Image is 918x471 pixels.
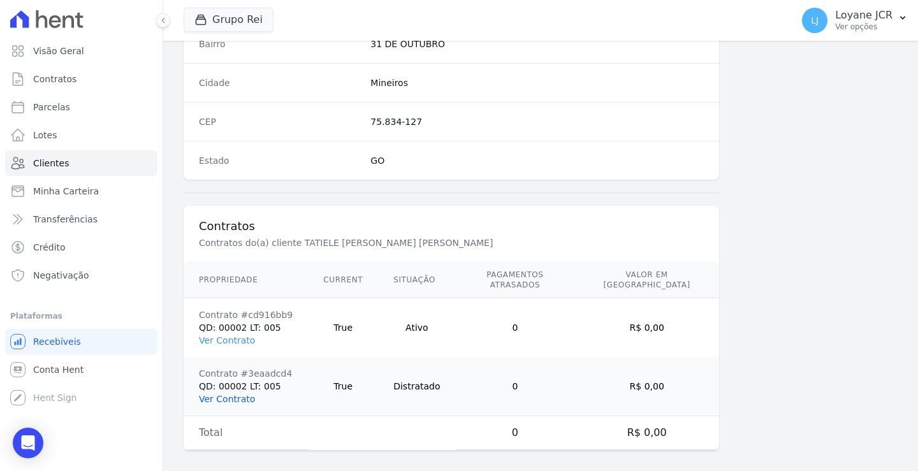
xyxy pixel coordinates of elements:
[308,357,378,416] td: True
[370,115,704,128] dd: 75.834-127
[308,298,378,358] td: True
[184,262,308,298] th: Propriedade
[199,154,360,167] dt: Estado
[184,8,273,32] button: Grupo Rei
[199,115,360,128] dt: CEP
[5,94,157,120] a: Parcelas
[456,262,575,298] th: Pagamentos Atrasados
[378,357,455,416] td: Distratado
[33,73,76,85] span: Contratos
[33,129,57,141] span: Lotes
[199,367,293,380] div: Contrato #3eaadcd4
[5,235,157,260] a: Crédito
[5,207,157,232] a: Transferências
[835,9,892,22] p: Loyane JCR
[5,263,157,288] a: Negativação
[5,122,157,148] a: Lotes
[378,298,455,358] td: Ativo
[199,335,255,345] a: Ver Contrato
[456,357,575,416] td: 0
[33,269,89,282] span: Negativação
[792,3,918,38] button: LJ Loyane JCR Ver opções
[574,357,719,416] td: R$ 0,00
[456,298,575,358] td: 0
[199,308,293,321] div: Contrato #cd916bb9
[370,154,704,167] dd: GO
[199,38,360,50] dt: Bairro
[5,178,157,204] a: Minha Carteira
[33,213,98,226] span: Transferências
[199,76,360,89] dt: Cidade
[33,45,84,57] span: Visão Geral
[574,298,719,358] td: R$ 0,00
[5,38,157,64] a: Visão Geral
[378,262,455,298] th: Situação
[10,308,152,324] div: Plataformas
[199,236,627,249] p: Contratos do(a) cliente TATIELE [PERSON_NAME] [PERSON_NAME]
[184,416,308,450] td: Total
[5,357,157,382] a: Conta Hent
[5,329,157,354] a: Recebíveis
[33,157,69,170] span: Clientes
[33,241,66,254] span: Crédito
[574,262,719,298] th: Valor em [GEOGRAPHIC_DATA]
[574,416,719,450] td: R$ 0,00
[199,219,704,234] h3: Contratos
[5,66,157,92] a: Contratos
[33,335,81,348] span: Recebíveis
[456,416,575,450] td: 0
[33,363,84,376] span: Conta Hent
[5,150,157,176] a: Clientes
[33,101,70,113] span: Parcelas
[811,16,819,25] span: LJ
[835,22,892,32] p: Ver opções
[370,38,704,50] dd: 31 DE OUTUBRO
[184,298,308,358] td: QD: 00002 LT: 005
[13,428,43,458] div: Open Intercom Messenger
[184,357,308,416] td: QD: 00002 LT: 005
[308,262,378,298] th: Current
[33,185,99,198] span: Minha Carteira
[370,76,704,89] dd: Mineiros
[199,394,255,404] a: Ver Contrato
